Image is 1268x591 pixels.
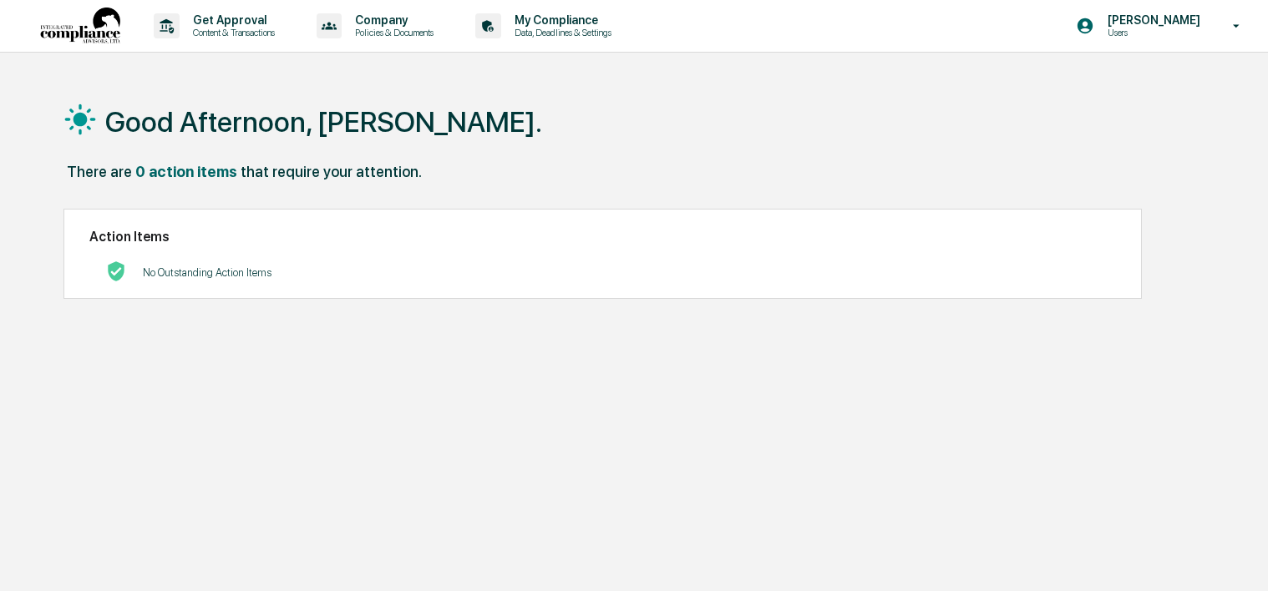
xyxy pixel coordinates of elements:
p: Data, Deadlines & Settings [501,27,620,38]
p: [PERSON_NAME] [1094,13,1209,27]
img: No Actions logo [106,261,126,281]
div: that require your attention. [241,163,422,180]
p: My Compliance [501,13,620,27]
div: There are [67,163,132,180]
p: Company [342,13,442,27]
p: Policies & Documents [342,27,442,38]
p: Users [1094,27,1209,38]
p: Get Approval [180,13,283,27]
h2: Action Items [89,229,1117,245]
p: No Outstanding Action Items [143,266,271,279]
div: 0 action items [135,163,237,180]
p: Content & Transactions [180,27,283,38]
h1: Good Afternoon, [PERSON_NAME]. [105,105,542,139]
img: logo [40,8,120,45]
